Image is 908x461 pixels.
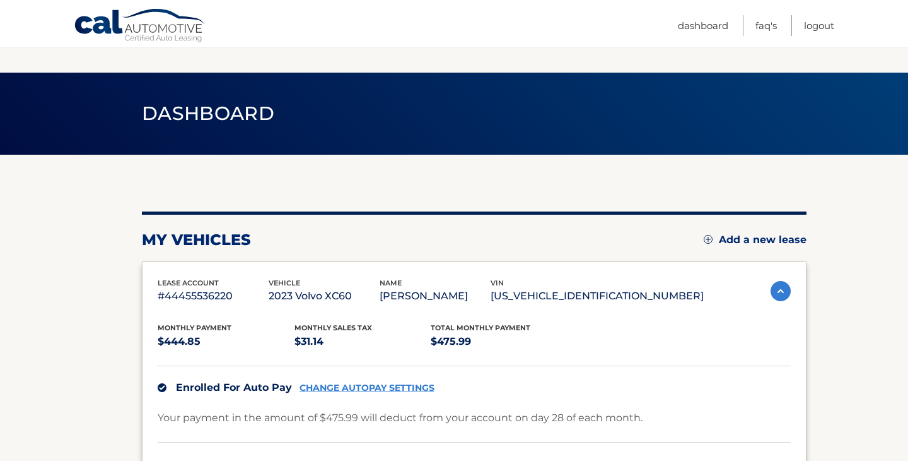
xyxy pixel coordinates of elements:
a: Cal Automotive [74,8,206,45]
span: Monthly Payment [158,323,231,332]
img: add.svg [704,235,713,244]
p: [PERSON_NAME] [380,287,491,305]
img: accordion-active.svg [771,281,791,301]
p: Your payment in the amount of $475.99 will deduct from your account on day 28 of each month. [158,409,643,427]
span: Total Monthly Payment [431,323,530,332]
img: check.svg [158,383,166,392]
p: #44455536220 [158,287,269,305]
a: CHANGE AUTOPAY SETTINGS [300,383,434,393]
span: name [380,278,402,287]
a: Add a new lease [704,234,806,246]
p: [US_VEHICLE_IDENTIFICATION_NUMBER] [491,287,704,305]
p: $444.85 [158,333,294,350]
span: Enrolled For Auto Pay [176,381,292,393]
p: $31.14 [294,333,431,350]
a: FAQ's [755,15,777,36]
a: Dashboard [678,15,728,36]
span: vin [491,278,504,287]
a: Logout [804,15,834,36]
p: 2023 Volvo XC60 [269,287,380,305]
span: lease account [158,278,219,287]
h2: my vehicles [142,230,251,249]
span: Dashboard [142,102,274,125]
span: Monthly sales Tax [294,323,372,332]
span: vehicle [269,278,300,287]
p: $475.99 [431,333,567,350]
